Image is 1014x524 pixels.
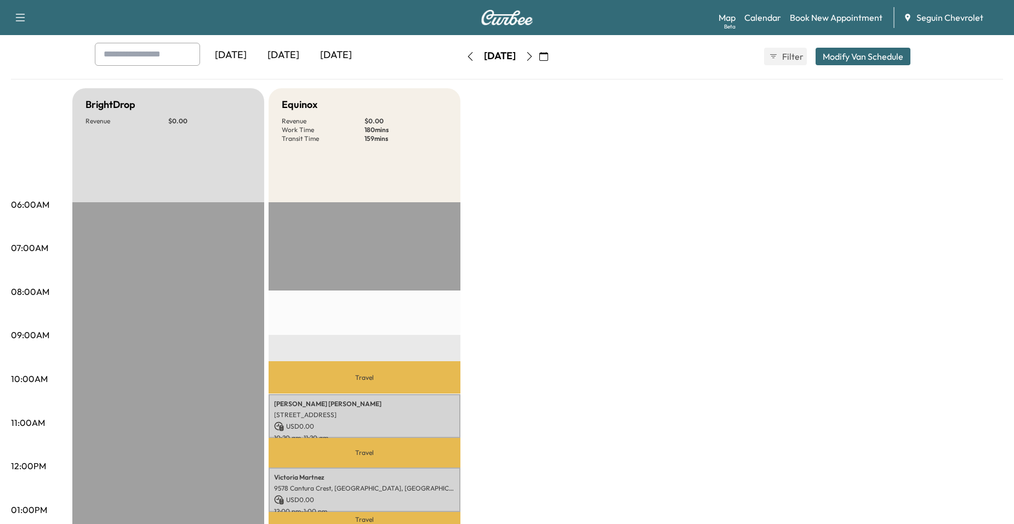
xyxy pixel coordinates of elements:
[86,117,168,126] p: Revenue
[274,495,455,505] p: USD 0.00
[269,438,460,468] p: Travel
[282,97,317,112] h5: Equinox
[274,400,455,408] p: [PERSON_NAME] [PERSON_NAME]
[204,43,257,68] div: [DATE]
[11,241,48,254] p: 07:00AM
[11,198,49,211] p: 06:00AM
[11,328,49,341] p: 09:00AM
[282,126,364,134] p: Work Time
[724,22,736,31] div: Beta
[282,134,364,143] p: Transit Time
[310,43,362,68] div: [DATE]
[364,134,447,143] p: 159 mins
[274,484,455,493] p: 9578 Cantura Crest, [GEOGRAPHIC_DATA], [GEOGRAPHIC_DATA]
[916,11,983,24] span: Seguin Chevrolet
[816,48,910,65] button: Modify Van Schedule
[11,416,45,429] p: 11:00AM
[274,507,455,516] p: 12:00 pm - 1:00 pm
[274,411,455,419] p: [STREET_ADDRESS]
[168,117,251,126] p: $ 0.00
[11,503,47,516] p: 01:00PM
[364,126,447,134] p: 180 mins
[282,117,364,126] p: Revenue
[274,434,455,442] p: 10:20 am - 11:20 am
[719,11,736,24] a: MapBeta
[782,50,802,63] span: Filter
[364,117,447,126] p: $ 0.00
[790,11,882,24] a: Book New Appointment
[11,459,46,472] p: 12:00PM
[274,422,455,431] p: USD 0.00
[744,11,781,24] a: Calendar
[481,10,533,25] img: Curbee Logo
[11,372,48,385] p: 10:00AM
[257,43,310,68] div: [DATE]
[274,473,455,482] p: Victoria Martnez
[11,285,49,298] p: 08:00AM
[484,49,516,63] div: [DATE]
[764,48,807,65] button: Filter
[269,361,460,394] p: Travel
[86,97,135,112] h5: BrightDrop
